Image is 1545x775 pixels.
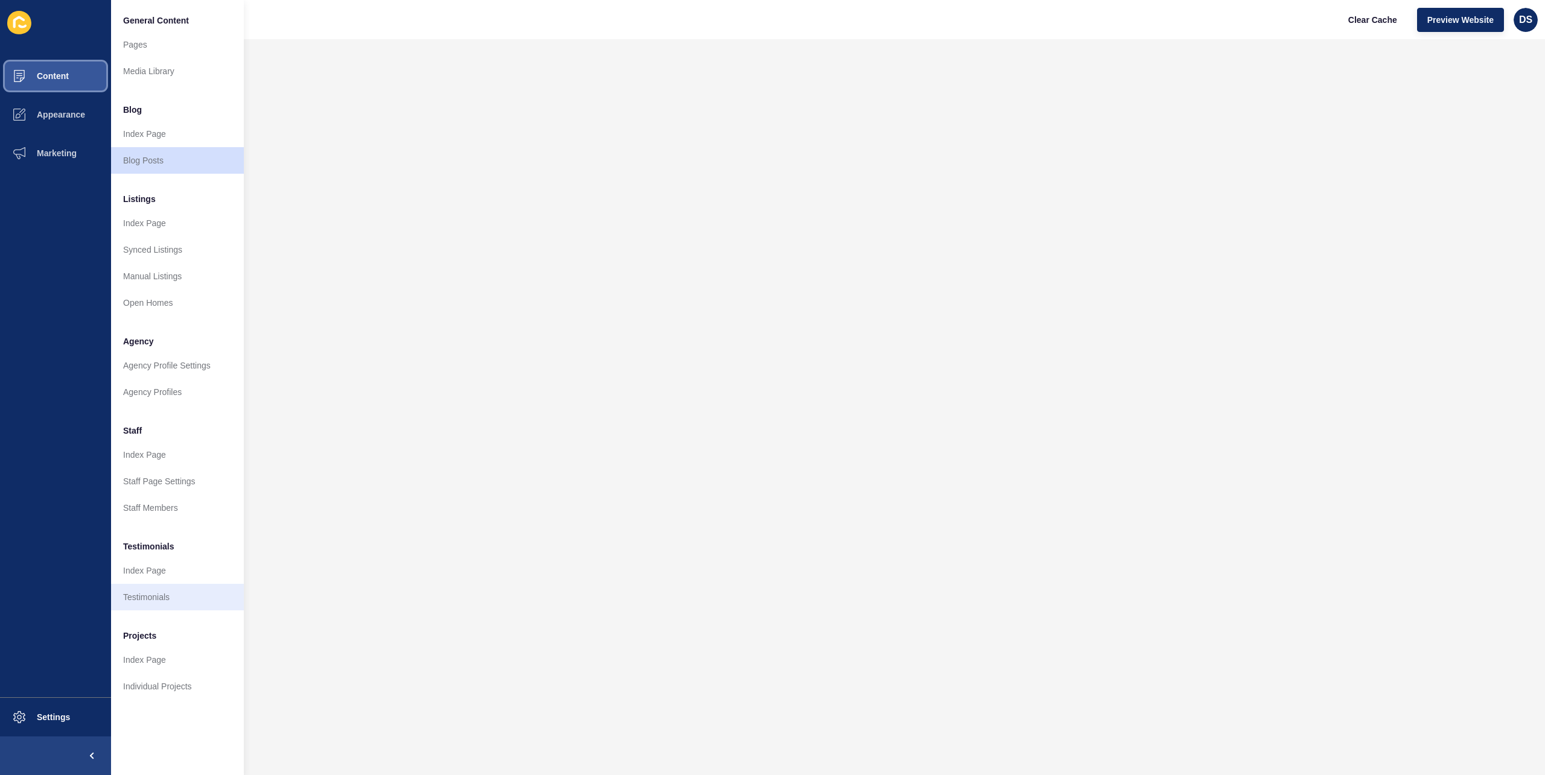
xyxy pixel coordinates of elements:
[123,630,156,642] span: Projects
[111,557,244,584] a: Index Page
[1348,14,1397,26] span: Clear Cache
[111,147,244,174] a: Blog Posts
[111,121,244,147] a: Index Page
[111,584,244,610] a: Testimonials
[111,31,244,58] a: Pages
[111,441,244,468] a: Index Page
[111,468,244,495] a: Staff Page Settings
[123,335,154,347] span: Agency
[123,193,156,205] span: Listings
[123,14,189,27] span: General Content
[1338,8,1407,32] button: Clear Cache
[111,673,244,700] a: Individual Projects
[111,210,244,236] a: Index Page
[123,540,174,552] span: Testimonials
[111,647,244,673] a: Index Page
[1519,14,1532,26] span: DS
[111,352,244,379] a: Agency Profile Settings
[111,236,244,263] a: Synced Listings
[111,58,244,84] a: Media Library
[1427,14,1494,26] span: Preview Website
[111,289,244,316] a: Open Homes
[111,263,244,289] a: Manual Listings
[1417,8,1504,32] button: Preview Website
[123,425,142,437] span: Staff
[111,379,244,405] a: Agency Profiles
[111,495,244,521] a: Staff Members
[123,104,142,116] span: Blog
